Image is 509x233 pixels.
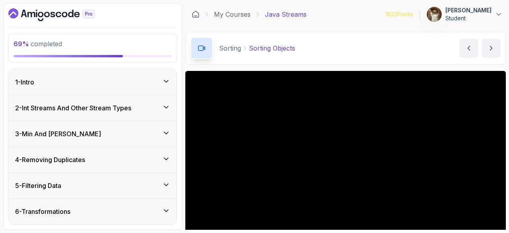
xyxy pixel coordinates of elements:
[460,183,509,221] iframe: chat widget
[426,6,503,22] button: user profile image[PERSON_NAME]Student
[14,40,62,48] span: completed
[15,129,101,139] h3: 3 - Min And [PERSON_NAME]
[14,40,29,48] span: 69 %
[9,147,177,172] button: 4-Removing Duplicates
[9,121,177,147] button: 3-Min And [PERSON_NAME]
[482,39,501,58] button: next content
[445,14,492,22] p: Student
[9,173,177,198] button: 5-Filtering Data
[9,95,177,121] button: 2-Int Streams And Other Stream Types
[385,10,413,18] p: 1823 Points
[459,39,478,58] button: previous content
[15,77,34,87] h3: 1 - Intro
[9,69,177,95] button: 1-Intro
[427,7,442,22] img: user profile image
[15,181,61,190] h3: 5 - Filtering Data
[445,6,492,14] p: [PERSON_NAME]
[219,43,241,53] p: Sorting
[8,8,113,21] a: Dashboard
[265,10,307,19] p: Java Streams
[15,207,70,216] h3: 6 - Transformations
[15,103,131,113] h3: 2 - Int Streams And Other Stream Types
[192,10,200,18] a: Dashboard
[214,10,251,19] a: My Courses
[15,155,85,164] h3: 4 - Removing Duplicates
[249,43,295,53] p: Sorting Objects
[9,199,177,224] button: 6-Transformations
